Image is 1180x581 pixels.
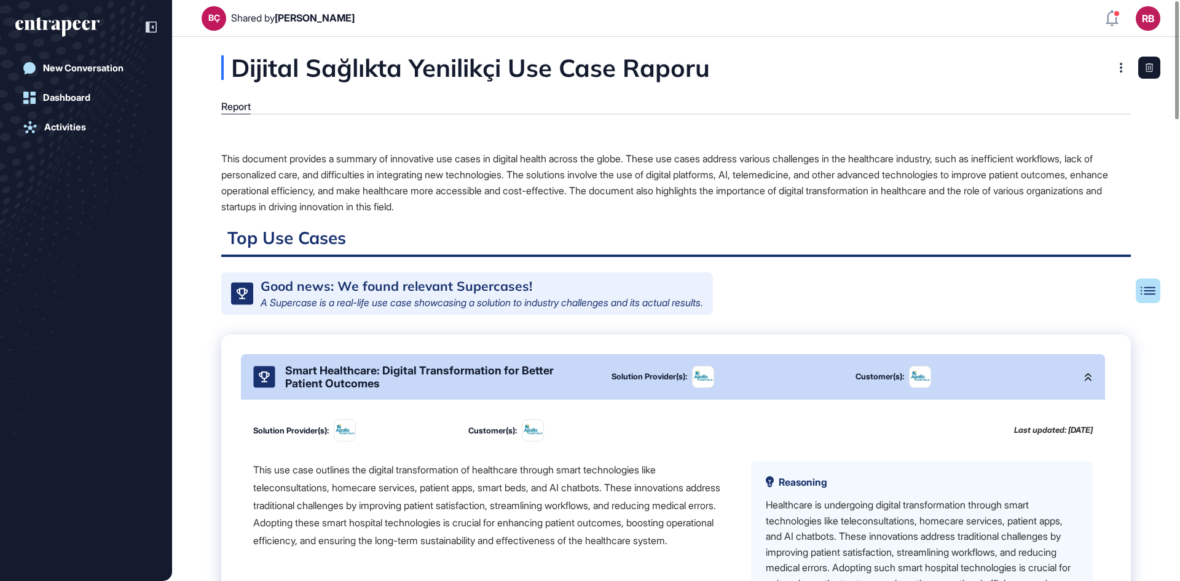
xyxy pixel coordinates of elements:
div: New Conversation [43,63,124,74]
div: Customer(s): [855,373,904,381]
div: Dijital Sağlıkta Yenilikçi Use Case Raporu [221,55,833,80]
div: BÇ [208,13,220,23]
span: [PERSON_NAME] [275,12,355,24]
div: A Supercase is a real-life use case showcasing a solution to industry challenges and its actual r... [261,298,703,307]
a: Activities [15,115,157,140]
img: Apollo Hospitals Enterprise-logo [522,420,543,441]
img: image [693,366,714,387]
div: Solution Provider(s): [253,427,329,435]
a: New Conversation [15,56,157,81]
h2: Top Use Cases [221,227,1131,257]
div: This use case outlines the digital transformation of healthcare through smart technologies like t... [253,461,731,550]
button: RB [1136,6,1160,31]
div: Shared by [231,12,355,24]
div: entrapeer-logo [15,17,100,37]
div: Good news: We found relevant Supercases! [261,280,532,293]
span: Reasoning [779,477,827,487]
div: Smart Healthcare: Digital Transformation for Better Patient Outcomes [285,364,592,390]
div: This document provides a summary of innovative use cases in digital health across the globe. Thes... [221,151,1131,215]
div: Activities [44,122,86,133]
div: Customer(s): [468,427,517,435]
img: image [334,420,355,441]
div: Last updated: [DATE] [1014,425,1093,435]
a: Dashboard [15,85,157,110]
div: Dashboard [43,92,90,103]
div: Solution Provider(s): [612,373,687,381]
div: Report [221,101,251,113]
img: Apollo Hospitals Enterprise-logo [910,366,930,387]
